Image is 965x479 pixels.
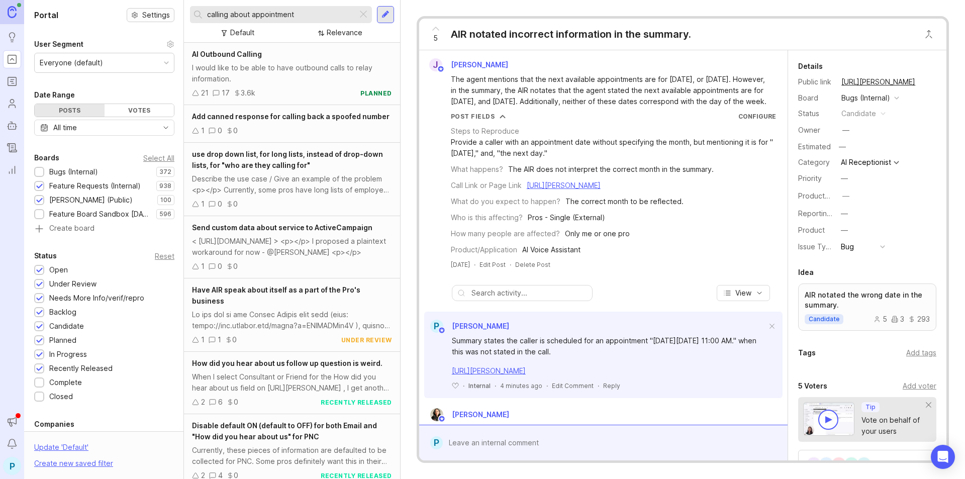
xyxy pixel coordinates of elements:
div: 2 [201,397,205,408]
img: member badge [437,65,444,73]
img: Canny Home [8,6,17,18]
div: 0 [232,334,237,345]
span: Disable default ON (default to OFF) for both Email and "How did you hear about us" for PNC [192,421,377,441]
time: [DATE] [451,261,470,268]
a: Add canned response for calling back a spoofed number100 [184,105,400,143]
a: J[PERSON_NAME] [423,58,516,71]
div: Bugs (Internal) [49,166,98,177]
span: AI Outbound Calling [192,50,262,58]
div: 1 [201,125,205,136]
div: Everyone (default) [40,57,103,68]
div: — [842,125,849,136]
div: 1 [201,199,205,210]
div: Currently, these pieces of information are defaulted to be collected for PNC. Some pros definitel... [192,445,392,467]
div: · [546,381,548,390]
div: Bugs (Internal) [841,92,890,104]
div: Category [798,157,833,168]
label: Priority [798,174,822,182]
a: How did you hear about us follow up question is weird.When I select Consultant or Friend for the ... [184,352,400,414]
span: Send custom data about service to ActiveCampaign [192,223,372,232]
div: Closed [49,391,73,402]
div: All time [53,122,77,133]
div: Owner [798,125,833,136]
div: 0 [233,125,238,136]
div: Open [49,264,68,275]
div: I would like to be able to have outbound calls to relay information. [192,62,392,84]
input: Search activity... [471,288,587,299]
div: What do you expect to happen? [451,196,560,207]
span: use drop down list, for long lists, instead of drop-down lists, for "who are they calling for" [192,150,383,169]
div: Post Fields [451,112,495,121]
div: Internal [468,381,491,390]
div: Lo ips dol si ame Consec Adipis elit sedd (eius: tempo://inc.utlabor.etd/magna?a=ENIMADMin4V ), q... [192,309,392,331]
a: [URL][PERSON_NAME] [452,366,526,375]
div: 1 [201,334,205,345]
span: View [735,288,751,298]
div: — [841,208,848,219]
a: [URL][PERSON_NAME] [527,181,601,189]
span: Have AIR speak about itself as a part of the Pro's business [192,285,360,305]
div: 0 [218,199,222,210]
span: 5 [433,33,438,44]
button: ProductboardID [839,189,852,203]
div: 0 [218,261,222,272]
a: Reporting [3,161,21,179]
div: Call Link or Page Link [451,180,522,191]
div: Summary states the caller is scheduled for an appointment "[DATE][DATE] 11:00 AM." when this was ... [452,335,766,357]
a: use drop down list, for long lists, instead of drop-down lists, for "who are they calling for"Des... [184,143,400,216]
div: 0 [234,397,238,408]
img: Ysabelle Eugenio [430,408,443,421]
div: Feature Board Sandbox [DATE] [49,209,151,220]
button: Notifications [3,435,21,453]
div: 0 [233,199,238,210]
a: AIR notated the wrong date in the summary.candidate53293 [798,283,936,331]
div: — [841,173,848,184]
a: [DATE] [451,260,470,269]
div: Feature Requests (Internal) [49,180,141,191]
a: P[PERSON_NAME] [424,320,509,333]
p: 372 [159,168,171,176]
span: [PERSON_NAME] [452,322,509,330]
svg: toggle icon [158,124,174,132]
div: Tags [798,347,816,359]
div: Reply [603,381,620,390]
div: planned [360,89,392,98]
div: Update ' Default ' [34,442,88,458]
div: Board [798,92,833,104]
div: recently released [321,398,392,407]
div: AIR notated incorrect information in the summary. [451,27,691,41]
a: Have AIR speak about itself as a part of the Pro's businessLo ips dol si ame Consec Adipis elit s... [184,278,400,352]
div: Open Intercom Messenger [931,445,955,469]
div: — [842,190,849,202]
div: 5 [874,316,887,323]
div: under review [341,336,392,344]
span: Settings [142,10,170,20]
div: Add voter [903,380,936,392]
div: Idea [798,266,814,278]
div: P [430,436,443,449]
div: Who is this affecting? [451,212,523,223]
a: Settings [127,8,174,22]
p: 938 [159,182,171,190]
button: Post Fields [451,112,506,121]
div: · [463,381,464,390]
div: Boards [34,152,59,164]
a: Portal [3,50,21,68]
div: Details [798,60,823,72]
label: ProductboardID [798,191,851,200]
div: · [495,381,496,390]
div: 3 [891,316,904,323]
div: Steps to Reproduce [451,126,519,137]
div: 3.6k [241,87,255,99]
div: 5 Voters [798,380,827,392]
div: When I select Consultant or Friend for the How did you hear about us field on [URL][PERSON_NAME] ... [192,371,392,394]
div: AI Voice Assistant [522,244,581,255]
button: Close button [919,24,939,44]
img: video-thumbnail-vote-d41b83416815613422e2ca741bf692cc.jpg [803,402,854,436]
p: Tip [865,403,876,411]
span: Add canned response for calling back a spoofed number [192,112,390,121]
div: J [429,58,442,71]
div: Only me or one pro [565,228,630,239]
div: Delete Post [515,260,550,269]
div: Edit Comment [552,381,594,390]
